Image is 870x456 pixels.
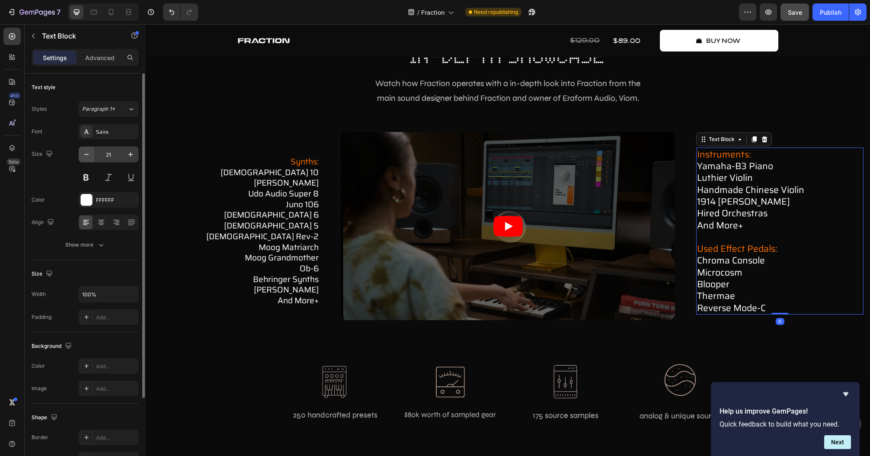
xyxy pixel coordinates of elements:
[551,124,717,207] p: yamaha-b3 piano luthier violin handmade chinese violin 1914 [PERSON_NAME] hired orchestras and more+
[812,3,849,21] button: Publish
[230,54,495,64] span: Watch how Fraction operates with a in-depth look into Fraction from the
[231,69,493,79] span: main sound designer behind Fraction and owner of Eraform Audio, Viom.
[82,105,115,113] span: Paragraph 1*
[551,207,717,289] p: chroma console microcosm blooper thermae reverse mode-c
[373,384,467,398] p: 175 source samples
[85,53,115,62] p: Advanced
[143,384,237,398] p: 250 handcrafted presets
[406,339,433,376] img: gempages_562811069194568869-6e5c5143-f09f-4fb3-905b-312609859720.png
[551,123,605,137] span: instruments:
[518,339,551,373] img: gempages_562811069194568869-e7adeae5-1179-47cc-ba9f-91dc04e4f177.png
[8,92,21,99] div: 450
[175,340,204,375] img: gempages_562811069194568869-b3f795d2-79d5-4b8f-95c0-6ab34eb2d268.png
[65,241,106,249] div: Show more
[32,362,45,370] div: Color
[7,132,173,153] p: [DEMOGRAPHIC_DATA] 10
[720,406,851,417] h2: Help us improve GemPages!
[417,8,419,17] span: /
[32,268,54,280] div: Size
[32,83,55,91] div: Text style
[42,31,115,41] p: Text Block
[551,217,632,231] span: used effect pedals:
[841,389,851,399] button: Hide survey
[96,196,137,204] div: FFFFFF
[32,196,45,204] div: Color
[96,385,137,393] div: Add...
[6,158,21,165] div: Beta
[43,53,67,62] p: Settings
[421,8,445,17] span: Fraction
[96,128,137,136] div: Saira
[720,389,851,449] div: Help us improve GemPages!
[258,384,352,398] p: $80k worth of sampled gear
[32,148,54,160] div: Size
[488,385,582,398] p: analog & unique sounds
[630,294,639,301] div: 0
[7,153,173,164] p: [PERSON_NAME]
[146,24,870,456] iframe: Design area
[96,434,137,442] div: Add...
[96,363,137,370] div: Add...
[3,3,64,21] button: 7
[289,341,320,375] img: gempages_562811069194568869-5b8e64b4-f1e2-4b49-b80f-b11aab2e79e8.png
[32,385,47,392] div: Image
[32,237,139,253] button: Show more
[145,131,173,144] span: synths:
[32,313,51,321] div: Padding
[720,420,851,428] p: Quick feedback to build what you need.
[824,435,851,449] button: Next question
[163,3,198,21] div: Undo/Redo
[79,286,138,302] input: Auto
[32,434,48,441] div: Border
[32,290,46,298] div: Width
[820,8,841,17] div: Publish
[7,164,173,282] p: udo audio super 8 juno 106 [DEMOGRAPHIC_DATA] 6 [DEMOGRAPHIC_DATA] 5 [DEMOGRAPHIC_DATA] rev-2 moo...
[780,3,809,21] button: Save
[348,192,377,212] button: Play
[32,217,56,228] div: Align
[96,314,137,321] div: Add...
[32,105,47,113] div: Styles
[474,8,518,16] span: Need republishing
[32,128,42,135] div: Font
[78,101,139,117] button: Paragraph 1*
[788,9,802,16] span: Save
[57,7,61,17] p: 7
[32,412,59,424] div: Shape
[561,111,591,119] div: Text Block
[32,340,74,352] div: Background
